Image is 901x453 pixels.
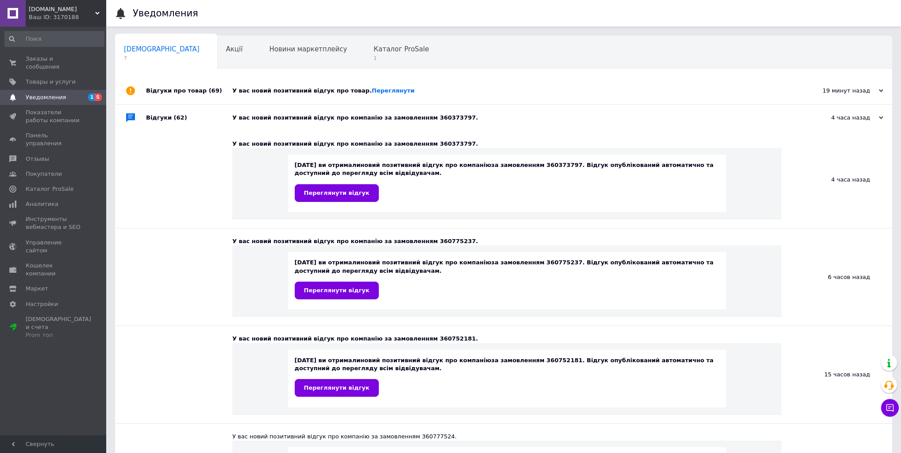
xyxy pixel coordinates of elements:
[232,433,782,441] div: У вас новий позитивний відгук про компанію за замовленням 360777524.
[795,87,883,95] div: 19 минут назад
[295,379,379,397] a: Переглянути відгук
[232,87,795,95] div: У вас новий позитивний відгук про товар.
[26,331,91,339] div: Prom топ
[269,45,347,53] span: Новини маркетплейсу
[782,131,892,228] div: 4 часа назад
[95,93,102,101] span: 5
[360,259,491,266] b: новий позитивний відгук про компанію
[26,55,82,71] span: Заказы и сообщения
[795,114,883,122] div: 4 часа назад
[146,105,232,131] div: Відгуки
[360,162,491,168] b: новий позитивний відгук про компанію
[295,259,720,299] div: [DATE] ви отримали за замовленням 360775237. Відгук опублікований автоматично та доступний до пер...
[881,399,899,417] button: Чат с покупателем
[26,315,91,340] span: [DEMOGRAPHIC_DATA] и счета
[26,300,58,308] span: Настройки
[26,93,66,101] span: Уведомления
[26,215,82,231] span: Инструменты вебмастера и SEO
[29,13,106,21] div: Ваш ID: 3170188
[26,108,82,124] span: Показатели работы компании
[26,132,82,147] span: Панель управления
[26,185,73,193] span: Каталог ProSale
[26,170,62,178] span: Покупатели
[26,239,82,255] span: Управление сайтом
[226,45,243,53] span: Акції
[88,93,95,101] span: 1
[782,326,892,423] div: 15 часов назад
[26,285,48,293] span: Маркет
[373,55,429,62] span: 1
[232,237,782,245] div: У вас новий позитивний відгук про компанію за замовленням 360775237.
[304,190,370,196] span: Переглянути відгук
[360,357,491,364] b: новий позитивний відгук про компанію
[304,287,370,294] span: Переглянути відгук
[232,140,782,148] div: У вас новий позитивний відгук про компанію за замовленням 360373797.
[26,262,82,278] span: Кошелек компании
[26,200,58,208] span: Аналитика
[782,228,892,325] div: 6 часов назад
[304,384,370,391] span: Переглянути відгук
[209,87,222,94] span: (69)
[372,87,415,94] a: Переглянути
[124,55,200,62] span: 7
[29,5,95,13] span: DILF.IN.UA
[26,78,76,86] span: Товары и услуги
[295,356,720,397] div: [DATE] ви отримали за замовленням 360752181. Відгук опублікований автоматично та доступний до пер...
[295,161,720,201] div: [DATE] ви отримали за замовленням 360373797. Відгук опублікований автоматично та доступний до пер...
[232,114,795,122] div: У вас новий позитивний відгук про компанію за замовленням 360373797.
[124,45,200,53] span: [DEMOGRAPHIC_DATA]
[146,77,232,104] div: Відгуки про товар
[174,114,187,121] span: (62)
[26,155,49,163] span: Отзывы
[4,31,104,47] input: Поиск
[133,8,198,19] h1: Уведомления
[295,282,379,299] a: Переглянути відгук
[232,335,782,343] div: У вас новий позитивний відгук про компанію за замовленням 360752181.
[295,184,379,202] a: Переглянути відгук
[373,45,429,53] span: Каталог ProSale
